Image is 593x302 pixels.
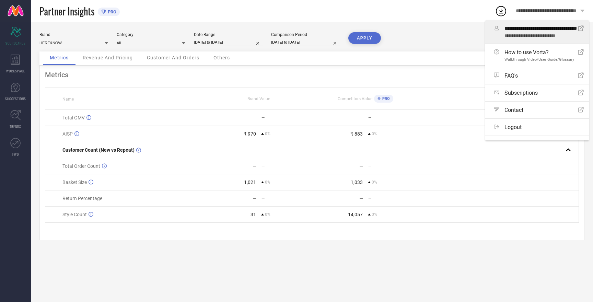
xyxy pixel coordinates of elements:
span: FAQ's [504,72,518,79]
div: — [359,115,363,120]
span: AISP [62,131,73,137]
div: — [261,196,312,201]
span: 0% [372,212,377,217]
div: — [368,164,418,169]
div: ₹ 883 [350,131,363,137]
div: ₹ 970 [244,131,256,137]
span: WORKSPACE [6,68,25,73]
span: 0% [265,131,270,136]
div: 1,021 [244,179,256,185]
span: Total GMV [62,115,85,120]
a: Contact [485,102,589,118]
div: Brand [39,32,108,37]
span: Metrics [50,55,69,60]
div: — [253,115,256,120]
a: FAQ's [485,67,589,84]
div: Open download list [495,5,507,17]
div: — [359,196,363,201]
div: 1,033 [351,179,363,185]
div: Comparison Period [271,32,340,37]
span: Style Count [62,212,87,217]
a: Subscriptions [485,84,589,101]
span: Contact [504,107,523,113]
div: 31 [251,212,256,217]
div: — [368,115,418,120]
span: 0% [265,180,270,185]
span: TRENDS [10,124,21,129]
div: — [261,164,312,169]
div: — [253,163,256,169]
div: — [261,115,312,120]
span: SCORECARDS [5,40,26,46]
div: — [368,196,418,201]
span: 0% [265,212,270,217]
span: Brand Value [247,96,270,101]
span: Others [213,55,230,60]
span: Basket Size [62,179,87,185]
span: How to use Vorta? [504,49,574,56]
span: Partner Insights [39,4,94,18]
span: Logout [504,124,522,130]
span: Revenue And Pricing [83,55,133,60]
span: Subscriptions [504,90,538,96]
span: 0% [372,131,377,136]
span: Customer Count (New vs Repeat) [62,147,135,153]
input: Select date range [194,39,263,46]
span: SUGGESTIONS [5,96,26,101]
span: Competitors Value [338,96,372,101]
span: PRO [106,9,116,14]
div: — [253,196,256,201]
span: Name [62,97,74,102]
span: PRO [381,96,390,101]
div: — [359,163,363,169]
div: 14,057 [348,212,363,217]
div: Metrics [45,71,579,79]
span: Customer And Orders [147,55,199,60]
input: Select comparison period [271,39,340,46]
a: How to use Vorta?Walkthrough Video/User Guide/Glossary [485,44,589,67]
div: Date Range [194,32,263,37]
span: Total Order Count [62,163,100,169]
span: FWD [12,152,19,157]
span: 0% [372,180,377,185]
span: Return Percentage [62,196,102,201]
span: Walkthrough Video/User Guide/Glossary [504,57,574,62]
div: Category [117,32,185,37]
button: APPLY [348,32,381,44]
